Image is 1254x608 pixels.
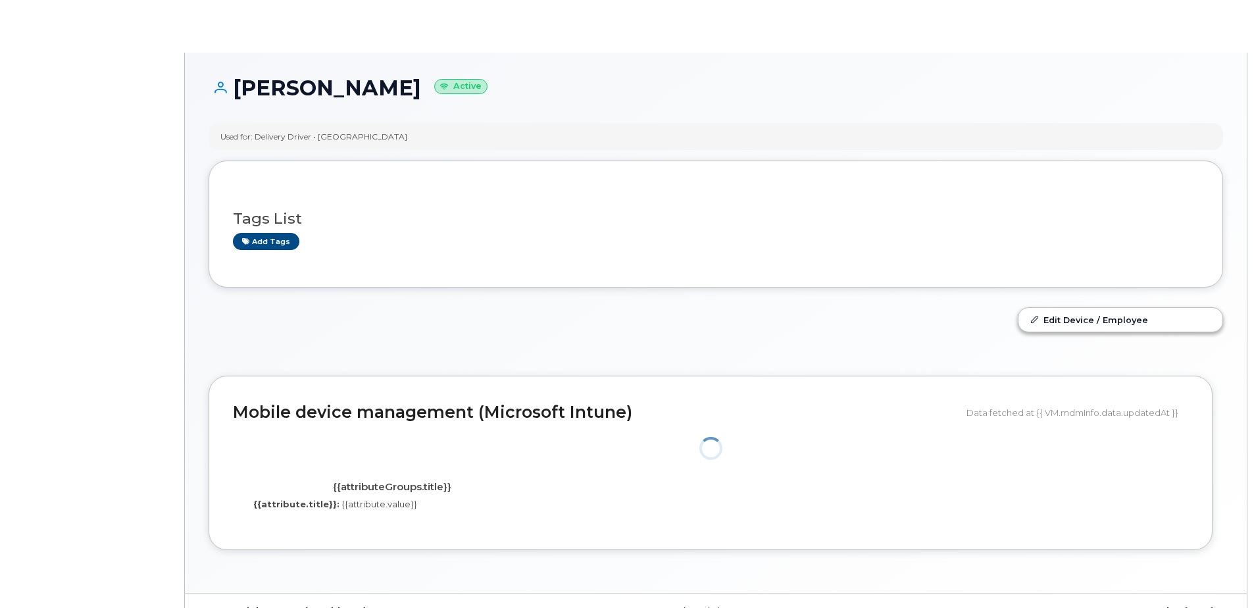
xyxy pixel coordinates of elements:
div: Used for: Delivery Driver • [GEOGRAPHIC_DATA] [220,131,407,142]
h1: [PERSON_NAME] [209,76,1223,99]
span: {{attribute.value}} [341,499,417,509]
h2: Mobile device management (Microsoft Intune) [233,403,957,422]
h3: Tags List [233,211,1199,227]
div: Data fetched at {{ VM.mdmInfo.data.updatedAt }} [966,400,1188,425]
label: {{attribute.title}}: [253,498,339,511]
a: Add tags [233,233,299,249]
a: Edit Device / Employee [1018,308,1222,332]
small: Active [434,79,488,94]
h4: {{attributeGroups.title}} [243,482,541,493]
